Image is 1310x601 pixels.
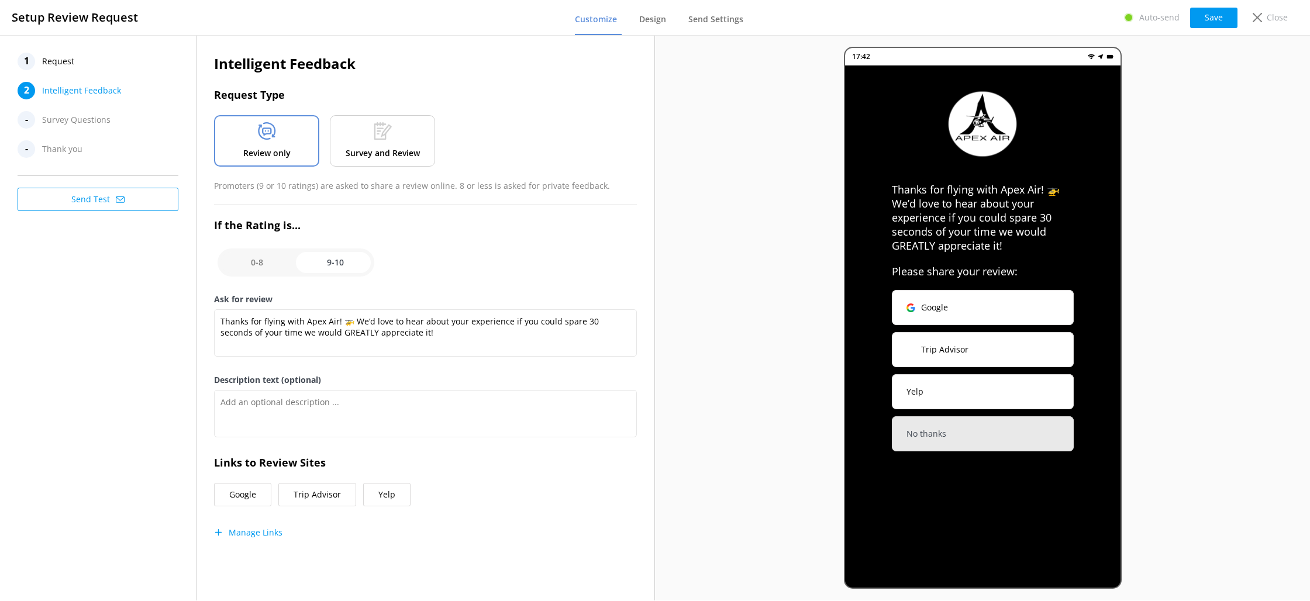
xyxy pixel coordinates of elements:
span: Survey Questions [42,111,111,129]
button: Yelp [892,374,1074,409]
img: wifi.png [1088,53,1095,60]
textarea: Thanks for flying with Apex Air! 🚁 We’d love to hear about your experience if you could spare 30 ... [214,309,637,357]
div: - [18,140,35,158]
button: Manage Links [214,527,282,538]
button: Yelp [363,483,411,506]
button: Send Test [18,188,178,211]
img: battery.png [1106,53,1113,60]
img: 690-1755549465.png [947,89,1018,159]
p: Close [1267,11,1288,24]
h3: Setup Review Request [12,8,138,27]
button: No thanks [892,416,1074,451]
button: Save [1190,8,1237,28]
p: Please share your review: [892,264,1074,278]
span: Customize [575,13,617,25]
p: Auto-send [1139,11,1180,24]
label: Description text (optional) [214,374,637,386]
p: Promoters (9 or 10 ratings) are asked to share a review online. 8 or less is asked for private fe... [214,179,637,192]
button: Trip Advisor [892,332,1074,367]
span: Send Settings [688,13,743,25]
h3: Links to Review Sites [214,454,637,471]
span: Request [42,53,74,70]
span: Intelligent Feedback [42,82,121,99]
button: Trip Advisor [278,483,356,506]
span: Design [639,13,666,25]
h3: If the Rating is... [214,217,637,234]
button: Google [892,290,1074,325]
p: Thanks for flying with Apex Air! 🚁 We’d love to hear about your experience if you could spare 30 ... [892,182,1074,253]
div: 2 [18,82,35,99]
p: Survey and Review [346,147,420,160]
h3: Request Type [214,87,637,103]
p: Review only [243,147,291,160]
img: near-me.png [1097,53,1104,60]
label: Ask for review [214,293,637,306]
div: 1 [18,53,35,70]
button: Google [214,483,271,506]
p: 17:42 [852,51,870,62]
span: Thank you [42,140,82,158]
h2: Intelligent Feedback [214,53,637,75]
div: - [18,111,35,129]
